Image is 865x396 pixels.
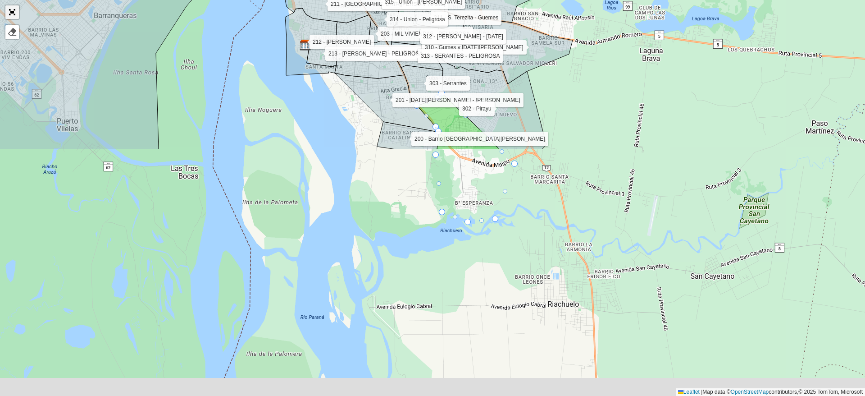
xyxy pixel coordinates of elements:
div: Map data © contributors,© 2025 TomTom, Microsoft [676,388,865,396]
div: Remover camada(s) [5,25,19,39]
a: OpenStreetMap [731,389,769,395]
img: Marker [300,39,311,51]
span: | [701,389,702,395]
a: Leaflet [678,389,700,395]
a: Abrir mapa em tela cheia [5,5,19,19]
